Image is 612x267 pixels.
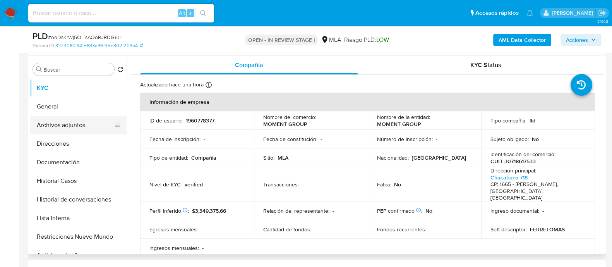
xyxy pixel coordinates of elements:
[30,209,127,227] button: Lista Interna
[263,226,311,233] p: Cantidad de fondos :
[245,34,318,45] p: OPEN - IN REVIEW STAGE I
[526,10,533,16] a: Notificaciones
[377,154,409,161] p: Nacionalidad :
[33,30,48,42] b: PLD
[149,117,183,124] p: ID de usuario :
[302,181,303,188] p: -
[490,207,539,214] p: Ingreso documental :
[149,136,201,143] p: Fecha de inscripción :
[377,121,421,127] p: MOMENT GROUP
[490,158,536,165] p: CUIT 30718617533
[117,66,123,75] button: Volver al orden por defecto
[30,116,120,134] button: Archivos adjuntos
[185,181,203,188] p: verified
[314,226,316,233] p: -
[36,66,42,72] button: Buscar
[33,42,54,49] b: Person ID
[436,136,437,143] p: -
[598,9,606,17] a: Salir
[490,226,527,233] p: Soft descriptor :
[149,207,189,214] p: Perfil Inferido :
[263,121,307,127] p: MOMENT GROUP
[425,207,432,214] p: No
[30,153,127,172] button: Documentación
[470,60,501,69] span: KYC Status
[30,190,127,209] button: Historial de conversaciones
[30,97,127,116] button: General
[530,117,535,124] p: ltd
[48,33,123,41] span: # ooDsKrWj5OlLsAOoRJRDG6HI
[475,9,519,17] span: Accesos rápidos
[490,151,555,158] p: Identificación del comercio :
[344,36,389,44] span: Riesgo PLD:
[566,34,588,46] span: Acciones
[30,246,127,265] button: Anticipos de dinero
[278,154,288,161] p: MLA
[321,36,341,44] div: MLA
[140,81,204,88] p: Actualizado hace una hora
[149,181,182,188] p: Nivel de KYC :
[490,136,529,143] p: Sujeto obligado :
[552,9,595,17] p: milagros.cisterna@mercadolibre.com
[597,18,608,24] span: 3.161.2
[263,136,317,143] p: Fecha de constitución :
[490,181,583,202] h4: CP: 1665 - [PERSON_NAME], [GEOGRAPHIC_DATA], [GEOGRAPHIC_DATA]
[490,117,526,124] p: Tipo compañía :
[542,207,544,214] p: -
[30,172,127,190] button: Historial Casos
[532,136,539,143] p: No
[202,245,204,251] p: -
[377,181,391,188] p: Fatca :
[28,8,214,18] input: Buscar usuario o caso...
[30,227,127,246] button: Restricciones Nuevo Mundo
[235,60,263,69] span: Compañía
[149,154,188,161] p: Tipo de entidad :
[191,154,216,161] p: Compañia
[263,154,274,161] p: Sitio :
[412,154,466,161] p: [GEOGRAPHIC_DATA]
[377,136,433,143] p: Número de inscripción :
[149,226,198,233] p: Egresos mensuales :
[263,181,299,188] p: Transacciones :
[201,226,202,233] p: -
[140,93,595,111] th: Información de empresa
[429,226,431,233] p: -
[376,35,389,44] span: LOW
[263,207,329,214] p: Relación del representante :
[195,8,211,19] button: search-icon
[30,134,127,153] button: Direcciones
[149,245,199,251] p: Ingresos mensuales :
[561,34,601,46] button: Acciones
[263,114,316,121] p: Nombre del comercio :
[44,66,111,73] input: Buscar
[179,9,185,17] span: Alt
[377,207,422,214] p: PEP confirmado :
[55,42,143,49] a: 31f79080f3415833a36f95e302f203a4
[189,9,192,17] span: s
[499,34,546,46] b: AML Data Collector
[377,226,426,233] p: Fondos recurrentes :
[377,114,430,121] p: Nombre de la entidad :
[493,34,551,46] button: AML Data Collector
[333,207,334,214] p: -
[530,226,565,233] p: FERRETOMAS
[204,136,205,143] p: -
[321,136,322,143] p: -
[490,174,528,181] a: Chacabuco 718
[30,79,127,97] button: KYC
[490,167,536,174] p: Dirección principal :
[186,117,214,124] p: 1960778377
[192,207,226,215] span: $3,349,375.66
[394,181,401,188] p: No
